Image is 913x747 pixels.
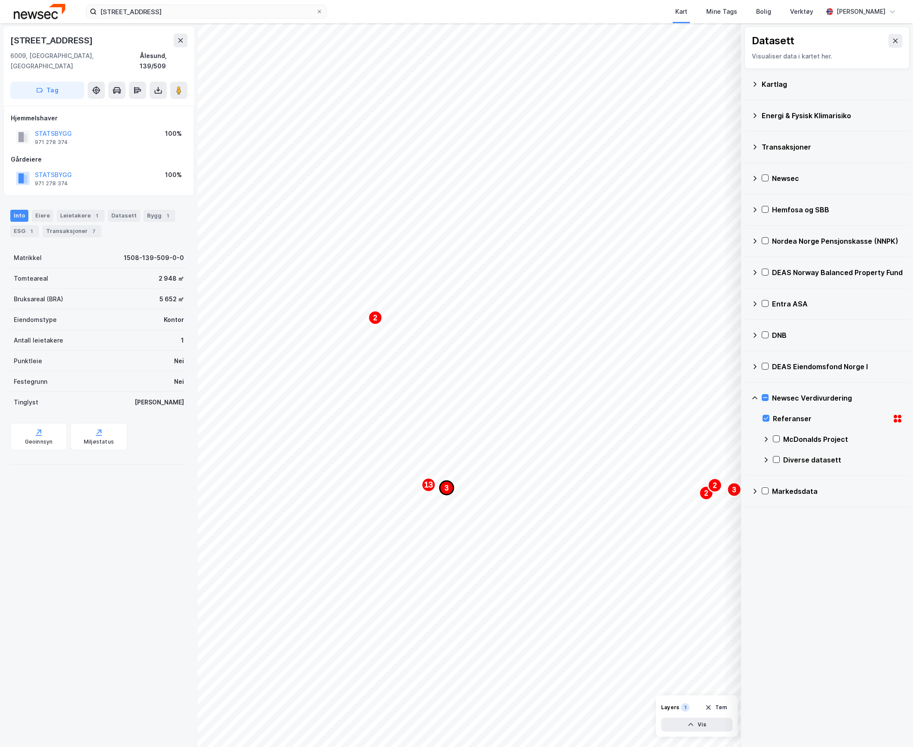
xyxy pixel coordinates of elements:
[440,481,453,495] div: Map marker
[174,377,184,387] div: Nei
[699,701,732,714] button: Tøm
[163,211,172,220] div: 1
[89,227,98,236] div: 7
[11,113,187,123] div: Hjemmelshaver
[756,6,771,17] div: Bolig
[10,82,84,99] button: Tag
[699,486,713,500] div: Map marker
[773,413,889,424] div: Referanser
[165,129,182,139] div: 100%
[783,434,903,444] div: McDonalds Project
[57,210,104,222] div: Leietakere
[675,6,687,17] div: Kart
[661,718,732,732] button: Vis
[92,211,101,220] div: 1
[14,377,47,387] div: Festegrunn
[14,273,48,284] div: Tomteareal
[35,180,68,187] div: 971 278 374
[140,51,187,71] div: Ålesund, 139/509
[790,6,813,17] div: Verktøy
[25,438,53,445] div: Geoinnsyn
[708,478,722,492] div: Map marker
[772,486,903,496] div: Markedsdata
[368,311,382,325] div: Map marker
[772,205,903,215] div: Hemfosa og SBB
[14,294,63,304] div: Bruksareal (BRA)
[772,267,903,278] div: DEAS Norway Balanced Property Fund
[14,253,42,263] div: Matrikkel
[181,335,184,346] div: 1
[762,110,903,121] div: Energi & Fysisk Klimarisiko
[124,253,184,263] div: 1508-139-509-0-0
[772,236,903,246] div: Nordea Norge Pensjonskasse (NNPK)
[713,482,717,489] text: 2
[762,79,903,89] div: Kartlag
[752,34,794,48] div: Datasett
[27,227,36,236] div: 1
[706,6,737,17] div: Mine Tags
[135,397,184,407] div: [PERSON_NAME]
[144,210,175,222] div: Bygg
[752,51,902,61] div: Visualiser data i kartet her.
[772,361,903,372] div: DEAS Eiendomsfond Norge I
[727,483,741,496] div: Map marker
[772,299,903,309] div: Entra ASA
[422,478,435,492] div: Map marker
[10,34,95,47] div: [STREET_ADDRESS]
[10,210,28,222] div: Info
[10,51,140,71] div: 6009, [GEOGRAPHIC_DATA], [GEOGRAPHIC_DATA]
[10,225,39,237] div: ESG
[159,294,184,304] div: 5 652 ㎡
[159,273,184,284] div: 2 948 ㎡
[762,142,903,152] div: Transaksjoner
[424,481,433,489] text: 13
[870,706,913,747] div: Kontrollprogram for chat
[32,210,53,222] div: Eiere
[772,173,903,184] div: Newsec
[164,315,184,325] div: Kontor
[84,438,114,445] div: Miljøstatus
[43,225,101,237] div: Transaksjoner
[772,393,903,403] div: Newsec Verdivurdering
[14,356,42,366] div: Punktleie
[732,486,736,493] text: 3
[174,356,184,366] div: Nei
[14,335,63,346] div: Antall leietakere
[772,330,903,340] div: DNB
[705,490,708,497] text: 2
[14,397,38,407] div: Tinglyst
[35,139,68,146] div: 971 278 374
[783,455,903,465] div: Diverse datasett
[870,706,913,747] iframe: Chat Widget
[836,6,885,17] div: [PERSON_NAME]
[374,314,377,321] text: 2
[14,4,65,19] img: newsec-logo.f6e21ccffca1b3a03d2d.png
[108,210,140,222] div: Datasett
[165,170,182,180] div: 100%
[11,154,187,165] div: Gårdeiere
[661,704,679,711] div: Layers
[681,703,689,712] div: 1
[97,5,316,18] input: Søk på adresse, matrikkel, gårdeiere, leietakere eller personer
[445,484,449,492] text: 3
[14,315,57,325] div: Eiendomstype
